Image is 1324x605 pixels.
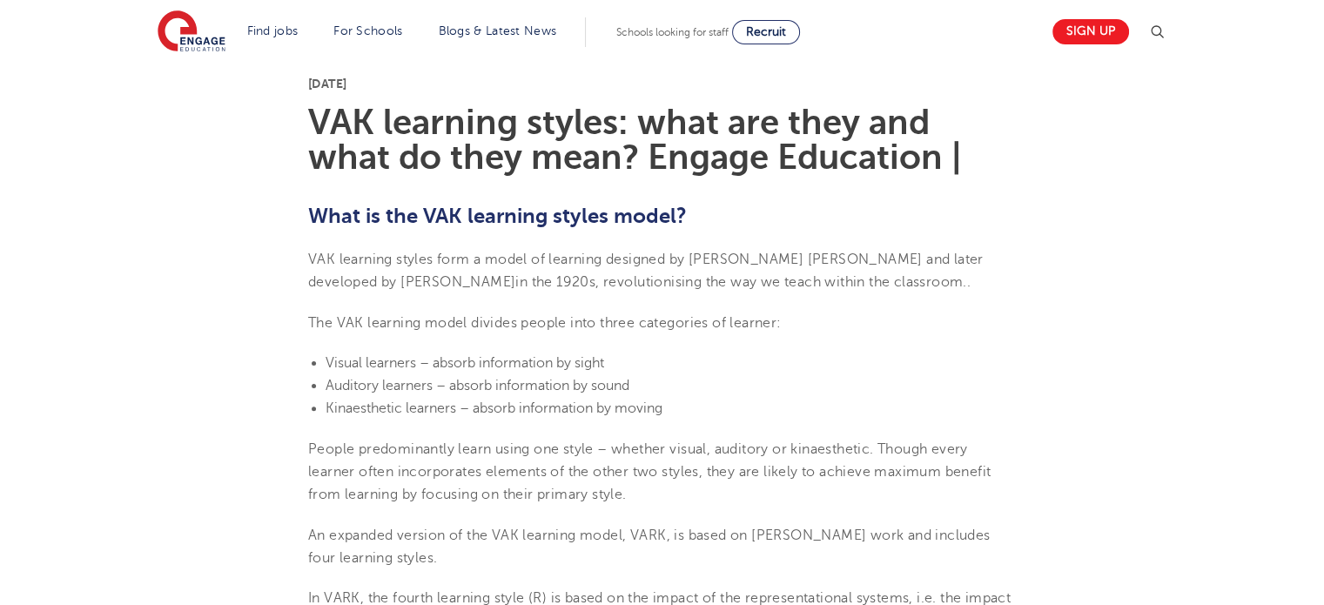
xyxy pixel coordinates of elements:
span: People predominantly learn using one style – whether visual, auditory or kinaesthetic. Though eve... [308,441,991,503]
h1: VAK learning styles: what are they and what do they mean? Engage Education | [308,105,1016,175]
a: Recruit [732,20,800,44]
a: Blogs & Latest News [439,24,557,37]
img: Engage Education [158,10,225,54]
span: An expanded version of the VAK learning model, VARK, is based on [PERSON_NAME] work and includes ... [308,528,990,566]
span: Schools looking for staff [616,26,729,38]
span: Visual learners – absorb information by sight [326,355,604,371]
span: VAK learning styles form a model of learning designed by [PERSON_NAME] [PERSON_NAME] and later de... [308,252,984,290]
span: The VAK learning model divides people into three categories of learner: [308,315,781,331]
span: in the 1920s, revolutionising the way we teach within the classroom. [515,274,966,290]
a: Find jobs [247,24,299,37]
a: Sign up [1052,19,1129,44]
span: Auditory learners – absorb information by sound [326,378,629,393]
span: Recruit [746,25,786,38]
a: For Schools [333,24,402,37]
p: [DATE] [308,77,1016,90]
b: What is the VAK learning styles model? [308,204,687,228]
span: Kinaesthetic learners – absorb information by moving [326,400,662,416]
